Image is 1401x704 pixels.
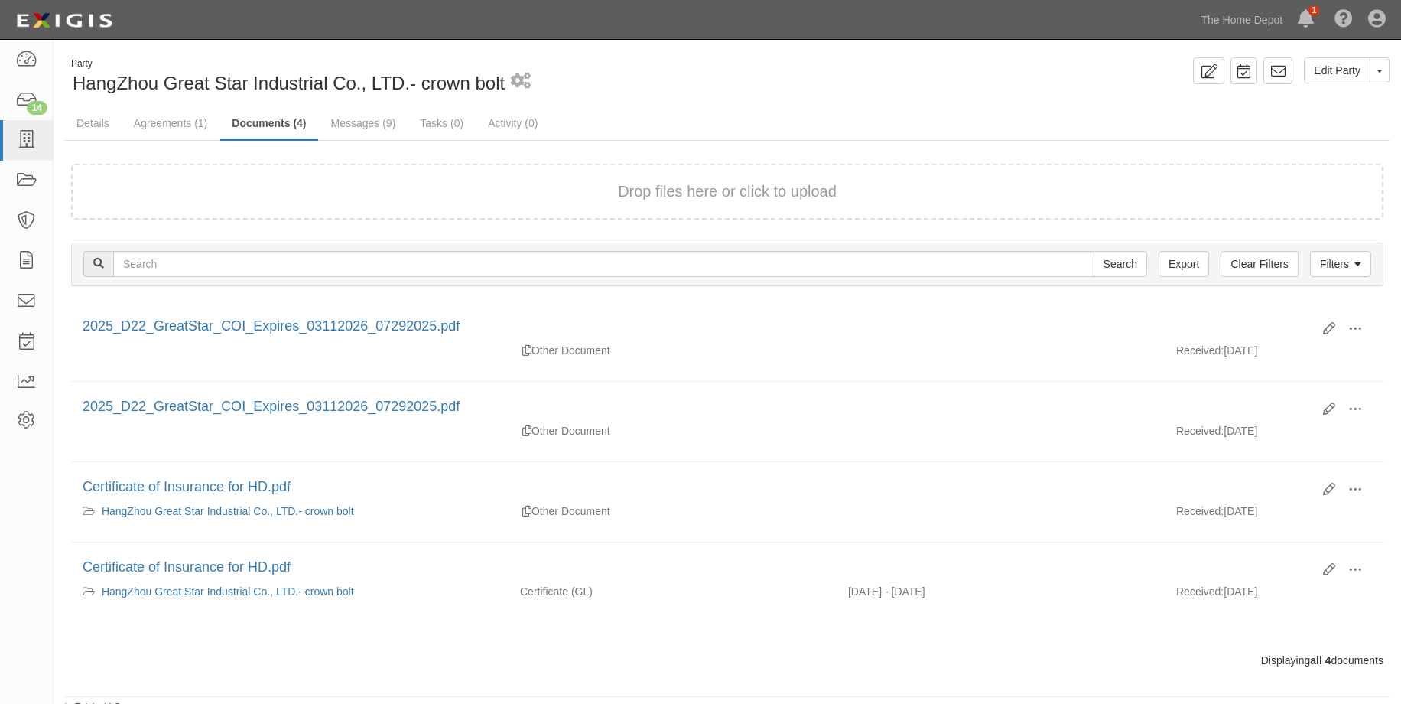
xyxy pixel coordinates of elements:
p: Received: [1176,584,1224,599]
div: Displaying documents [60,653,1395,668]
a: Agreements (1) [122,108,219,139]
a: Tasks (0) [408,108,475,139]
div: 14 [27,101,47,115]
b: all 4 [1310,654,1331,667]
div: [DATE] [1165,343,1383,366]
div: Party [71,57,505,70]
div: HangZhou Great Star Industrial Co., LTD.- crown bolt [65,57,716,96]
button: Drop files here or click to upload [618,181,837,203]
div: Certificate of Insurance for HD.pdf [83,558,1312,578]
a: The Home Depot [1194,5,1291,35]
a: Activity (0) [476,108,549,139]
div: 2025_D22_GreatStar_COI_Expires_03112026_07292025.pdf [83,397,1312,417]
p: Received: [1176,423,1224,438]
div: Duplicate [522,504,531,519]
div: [DATE] [1165,423,1383,446]
input: Search [1094,251,1147,277]
div: Other Document [509,423,837,438]
a: Clear Filters [1221,251,1298,277]
a: Export [1159,251,1209,277]
div: [DATE] [1165,584,1383,607]
div: Duplicate [522,343,531,358]
i: 1 scheduled workflow [511,73,531,90]
img: logo-5460c22ac91f19d4615b14bd174203de0afe785f0fc80cf4dbbc73dc1793850b.png [11,7,117,34]
a: 2025_D22_GreatStar_COI_Expires_03112026_07292025.pdf [83,318,460,334]
div: Effective - Expiration [837,504,1165,504]
p: Received: [1176,343,1224,358]
div: HangZhou Great Star Industrial Co., LTD.- crown bolt [83,504,497,519]
div: Other Document [509,504,837,519]
a: HangZhou Great Star Industrial Co., LTD.- crown bolt [102,505,354,517]
a: Edit Party [1304,57,1370,83]
a: Filters [1310,251,1371,277]
div: Effective 03/12/2025 - Expiration 03/11/2026 [837,584,1165,599]
div: Certificate of Insurance for HD.pdf [83,477,1312,497]
span: HangZhou Great Star Industrial Co., LTD.- crown bolt [73,73,505,93]
a: 2025_D22_GreatStar_COI_Expires_03112026_07292025.pdf [83,399,460,414]
div: HangZhou Great Star Industrial Co., LTD.- crown bolt [83,584,497,599]
input: Search [113,251,1094,277]
a: Messages (9) [320,108,408,139]
div: Effective - Expiration [837,423,1165,424]
a: Certificate of Insurance for HD.pdf [83,479,291,494]
div: Other Document [509,343,837,358]
a: Documents (4) [220,108,317,141]
div: [DATE] [1165,504,1383,526]
a: Details [65,108,121,139]
p: Received: [1176,504,1224,519]
div: Duplicate [522,423,531,438]
a: Certificate of Insurance for HD.pdf [83,559,291,575]
div: 2025_D22_GreatStar_COI_Expires_03112026_07292025.pdf [83,317,1312,337]
div: General Liability [509,584,837,599]
i: Help Center - Complianz [1334,11,1353,29]
a: HangZhou Great Star Industrial Co., LTD.- crown bolt [102,585,354,598]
